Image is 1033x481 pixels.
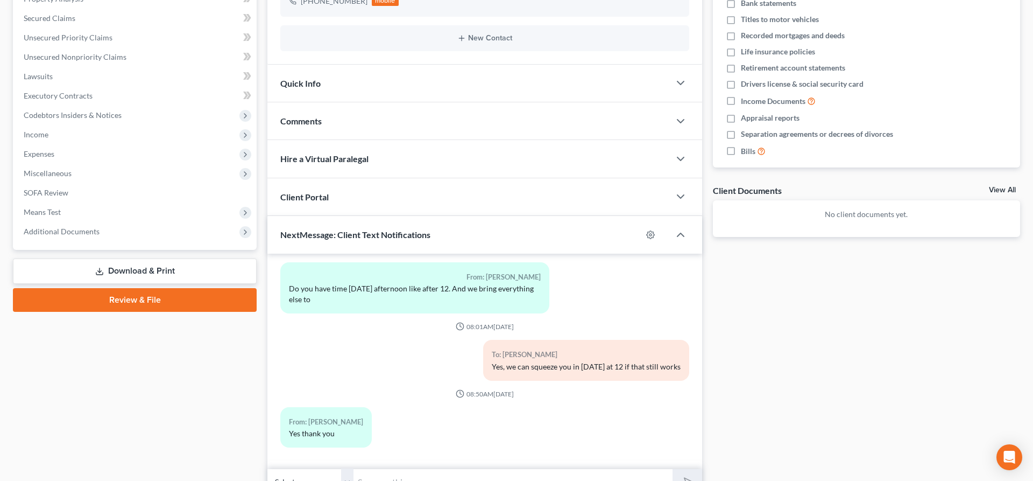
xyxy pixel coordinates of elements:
[289,271,541,283] div: From: [PERSON_NAME]
[280,78,321,88] span: Quick Info
[713,185,782,196] div: Client Documents
[721,209,1011,220] p: No client documents yet.
[741,62,845,73] span: Retirement account statements
[24,110,122,120] span: Codebtors Insiders & Notices
[280,229,430,240] span: NextMessage: Client Text Notifications
[24,207,61,217] span: Means Test
[741,129,893,140] span: Separation agreements or decrees of divorces
[280,322,689,331] div: 08:01AM[DATE]
[741,79,864,89] span: Drivers license & social security card
[289,428,363,439] div: Yes thank you
[492,348,681,361] div: To: [PERSON_NAME]
[13,288,257,312] a: Review & File
[24,33,112,42] span: Unsecured Priority Claims
[24,188,68,197] span: SOFA Review
[24,72,53,81] span: Lawsuits
[280,389,689,399] div: 08:50AM[DATE]
[13,259,257,284] a: Download & Print
[15,47,257,67] a: Unsecured Nonpriority Claims
[741,14,819,25] span: Titles to motor vehicles
[741,146,755,157] span: Bills
[280,116,322,126] span: Comments
[24,130,48,139] span: Income
[15,28,257,47] a: Unsecured Priority Claims
[24,13,75,23] span: Secured Claims
[24,169,72,178] span: Miscellaneous
[289,34,681,43] button: New Contact
[280,154,369,164] span: Hire a Virtual Paralegal
[989,186,1016,194] a: View All
[741,113,799,123] span: Appraisal reports
[15,183,257,203] a: SOFA Review
[24,52,126,61] span: Unsecured Nonpriority Claims
[15,67,257,86] a: Lawsuits
[24,91,93,100] span: Executory Contracts
[15,86,257,106] a: Executory Contracts
[24,149,54,158] span: Expenses
[492,361,681,372] div: Yes, we can squeeze you in [DATE] at 12 if that still works
[741,30,845,41] span: Recorded mortgages and deeds
[289,283,541,305] div: Do you have time [DATE] afternoon like after 12. And we bring everything else to
[741,46,815,57] span: Life insurance policies
[280,192,329,202] span: Client Portal
[996,444,1022,470] div: Open Intercom Messenger
[741,96,805,107] span: Income Documents
[289,416,363,428] div: From: [PERSON_NAME]
[15,9,257,28] a: Secured Claims
[24,227,100,236] span: Additional Documents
